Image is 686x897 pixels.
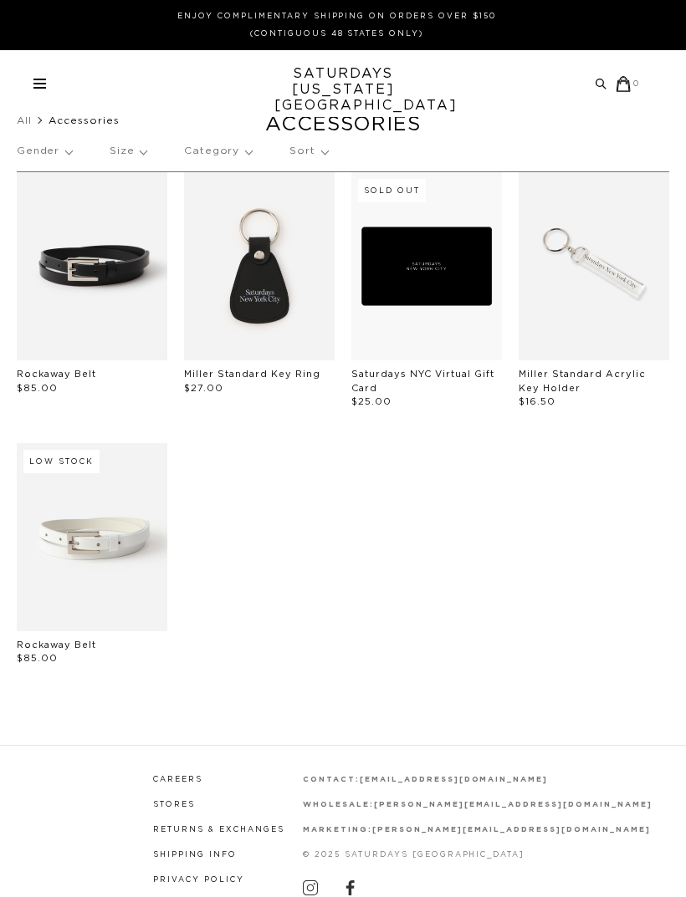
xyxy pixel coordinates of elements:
[153,826,284,833] a: Returns & Exchanges
[303,776,360,783] strong: contact:
[374,801,653,808] a: [PERSON_NAME][EMAIL_ADDRESS][DOMAIN_NAME]
[633,80,640,88] small: 0
[110,132,146,171] p: Size
[17,654,58,663] span: $85.00
[351,370,494,393] a: Saturdays NYC Virtual Gift Card
[184,370,320,379] a: Miller Standard Key Ring
[184,132,252,171] p: Category
[372,826,651,833] a: [PERSON_NAME][EMAIL_ADDRESS][DOMAIN_NAME]
[303,849,653,861] p: © 2025 Saturdays [GEOGRAPHIC_DATA]
[49,115,120,125] span: Accessories
[358,179,426,202] div: Sold Out
[519,370,646,393] a: Miller Standard Acrylic Key Holder
[17,115,32,125] a: All
[616,76,640,92] a: 0
[289,132,327,171] p: Sort
[153,801,195,808] a: Stores
[153,776,202,783] a: Careers
[40,28,633,40] p: (Contiguous 48 States Only)
[153,876,244,884] a: Privacy Policy
[360,776,548,783] a: [EMAIL_ADDRESS][DOMAIN_NAME]
[274,66,412,114] a: SATURDAYS[US_STATE][GEOGRAPHIC_DATA]
[519,397,555,406] span: $16.50
[184,384,223,393] span: $27.00
[23,450,100,473] div: Low Stock
[153,851,237,859] a: Shipping Info
[17,132,72,171] p: Gender
[351,397,392,406] span: $25.00
[17,640,96,650] a: Rockaway Belt
[17,384,58,393] span: $85.00
[303,826,372,833] strong: marketing:
[303,801,374,808] strong: wholesale:
[40,10,633,23] p: Enjoy Complimentary Shipping on Orders Over $150
[17,370,96,379] a: Rockaway Belt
